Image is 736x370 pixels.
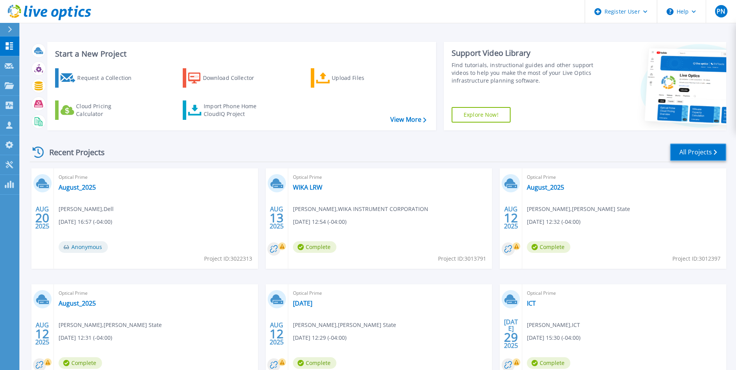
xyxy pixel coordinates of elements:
span: Optical Prime [527,289,722,297]
div: AUG 2025 [35,204,50,232]
h3: Start a New Project [55,50,426,58]
span: [DATE] 15:30 (-04:00) [527,334,580,342]
span: 29 [504,334,518,341]
span: Project ID: 3022313 [204,254,252,263]
span: PN [717,8,725,14]
span: Project ID: 3012397 [672,254,720,263]
div: Request a Collection [77,70,139,86]
div: AUG 2025 [35,320,50,348]
a: August_2025 [59,183,96,191]
a: Explore Now! [452,107,511,123]
a: Request a Collection [55,68,142,88]
span: Complete [293,357,336,369]
a: Cloud Pricing Calculator [55,100,142,120]
span: [PERSON_NAME] , [PERSON_NAME] State [59,321,162,329]
div: AUG 2025 [269,204,284,232]
span: Complete [59,357,102,369]
span: Anonymous [59,241,108,253]
div: AUG 2025 [269,320,284,348]
span: [PERSON_NAME] , Dell [59,205,114,213]
span: [DATE] 12:29 (-04:00) [293,334,346,342]
span: 12 [504,214,518,221]
span: Project ID: 3013791 [438,254,486,263]
span: Optical Prime [59,173,253,182]
div: Recent Projects [30,143,115,162]
span: [PERSON_NAME] , ICT [527,321,580,329]
span: Complete [293,241,336,253]
span: 12 [270,330,284,337]
span: [DATE] 12:31 (-04:00) [59,334,112,342]
span: [PERSON_NAME] , [PERSON_NAME] State [293,321,396,329]
div: Cloud Pricing Calculator [76,102,138,118]
a: All Projects [670,144,726,161]
span: Optical Prime [59,289,253,297]
span: [PERSON_NAME] , [PERSON_NAME] State [527,205,630,213]
span: [DATE] 12:32 (-04:00) [527,218,580,226]
div: Support Video Library [452,48,596,58]
a: Upload Files [311,68,397,88]
span: Complete [527,241,570,253]
a: WIKA LRW [293,183,322,191]
div: Find tutorials, instructional guides and other support videos to help you make the most of your L... [452,61,596,85]
a: August_2025 [59,299,96,307]
div: AUG 2025 [504,204,518,232]
span: Optical Prime [527,173,722,182]
a: Download Collector [183,68,269,88]
div: Download Collector [203,70,265,86]
a: [DATE] [293,299,312,307]
span: 13 [270,214,284,221]
span: Optical Prime [293,173,488,182]
span: [DATE] 16:57 (-04:00) [59,218,112,226]
span: Optical Prime [293,289,488,297]
div: [DATE] 2025 [504,320,518,348]
div: Upload Files [332,70,394,86]
a: August_2025 [527,183,564,191]
a: ICT [527,299,536,307]
span: 12 [35,330,49,337]
a: View More [390,116,426,123]
span: [PERSON_NAME] , WIKA INSTRUMENT CORPORATION [293,205,428,213]
span: Complete [527,357,570,369]
div: Import Phone Home CloudIQ Project [204,102,264,118]
span: [DATE] 12:54 (-04:00) [293,218,346,226]
span: 20 [35,214,49,221]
